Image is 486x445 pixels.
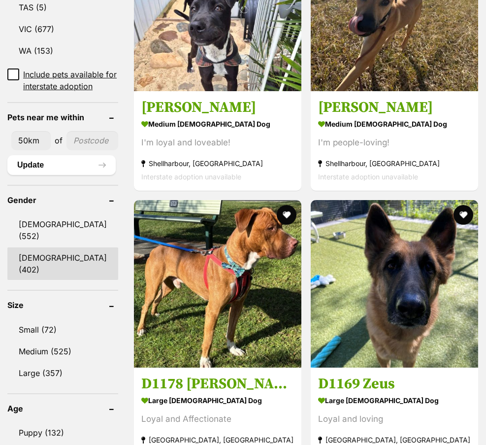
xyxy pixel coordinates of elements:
[7,422,118,443] a: Puppy (132)
[7,341,118,362] a: Medium (525)
[311,91,478,191] a: [PERSON_NAME] medium [DEMOGRAPHIC_DATA] Dog I'm people-loving! Shellharbour, [GEOGRAPHIC_DATA] In...
[318,98,471,117] h3: [PERSON_NAME]
[7,214,118,246] a: [DEMOGRAPHIC_DATA] (552)
[7,247,118,280] a: [DEMOGRAPHIC_DATA] (402)
[318,117,471,131] strong: medium [DEMOGRAPHIC_DATA] Dog
[66,131,118,150] input: postcode
[141,412,294,426] div: Loyal and Affectionate
[311,200,478,368] img: D1169 Zeus - German Shepherd Dog
[318,393,471,408] strong: large [DEMOGRAPHIC_DATA] Dog
[318,136,471,149] div: I'm people-loving!
[23,68,118,92] span: Include pets available for interstate adoption
[134,91,301,191] a: [PERSON_NAME] medium [DEMOGRAPHIC_DATA] Dog I'm loyal and loveable! Shellharbour, [GEOGRAPHIC_DAT...
[318,375,471,393] h3: D1169 Zeus
[7,404,118,413] header: Age
[318,412,471,426] div: Loyal and loving
[277,205,296,225] button: favourite
[55,135,63,146] span: of
[141,393,294,408] strong: large [DEMOGRAPHIC_DATA] Dog
[141,375,294,393] h3: D1178 [PERSON_NAME]
[141,117,294,131] strong: medium [DEMOGRAPHIC_DATA] Dog
[7,68,118,92] a: Include pets available for interstate adoption
[7,19,118,39] a: VIC (677)
[134,200,301,368] img: D1178 Leo - Bull Arab Dog
[141,172,241,181] span: Interstate adoption unavailable
[141,136,294,149] div: I'm loyal and loveable!
[11,131,51,150] select: distance in kilometers
[7,155,116,175] button: Update
[453,205,473,225] button: favourite
[7,301,118,309] header: Size
[7,196,118,205] header: Gender
[7,40,118,61] a: WA (153)
[7,363,118,383] a: Large (357)
[141,157,294,170] strong: Shellharbour, [GEOGRAPHIC_DATA]
[7,319,118,340] a: Small (72)
[318,172,418,181] span: Interstate adoption unavailable
[141,98,294,117] h3: [PERSON_NAME]
[7,113,118,122] header: Pets near me within
[318,157,471,170] strong: Shellharbour, [GEOGRAPHIC_DATA]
